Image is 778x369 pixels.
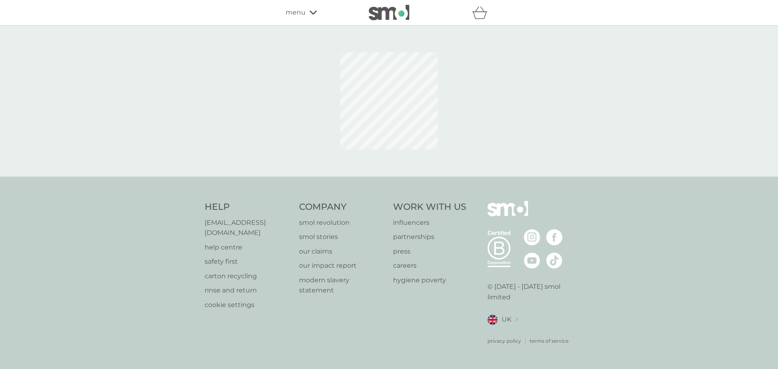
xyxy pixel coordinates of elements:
a: cookie settings [205,300,291,310]
a: modern slavery statement [299,275,385,296]
a: rinse and return [205,285,291,296]
img: visit the smol Facebook page [546,229,562,245]
a: careers [393,260,466,271]
a: press [393,246,466,257]
a: partnerships [393,232,466,242]
img: visit the smol Instagram page [524,229,540,245]
a: terms of service [530,337,569,345]
p: © [DATE] - [DATE] smol limited [487,282,574,302]
a: our claims [299,246,385,257]
a: smol stories [299,232,385,242]
a: hygiene poverty [393,275,466,286]
img: smol [487,201,528,228]
img: visit the smol Youtube page [524,252,540,269]
div: basket [472,4,492,21]
a: safety first [205,256,291,267]
h4: Work With Us [393,201,466,213]
a: privacy policy [487,337,521,345]
a: [EMAIL_ADDRESS][DOMAIN_NAME] [205,218,291,238]
span: UK [502,314,511,325]
img: select a new location [515,318,518,322]
span: menu [286,7,306,18]
a: our impact report [299,260,385,271]
h4: Help [205,201,291,213]
img: visit the smol Tiktok page [546,252,562,269]
img: smol [369,5,409,20]
a: influencers [393,218,466,228]
a: smol revolution [299,218,385,228]
h4: Company [299,201,385,213]
a: carton recycling [205,271,291,282]
img: UK flag [487,315,498,325]
a: help centre [205,242,291,253]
